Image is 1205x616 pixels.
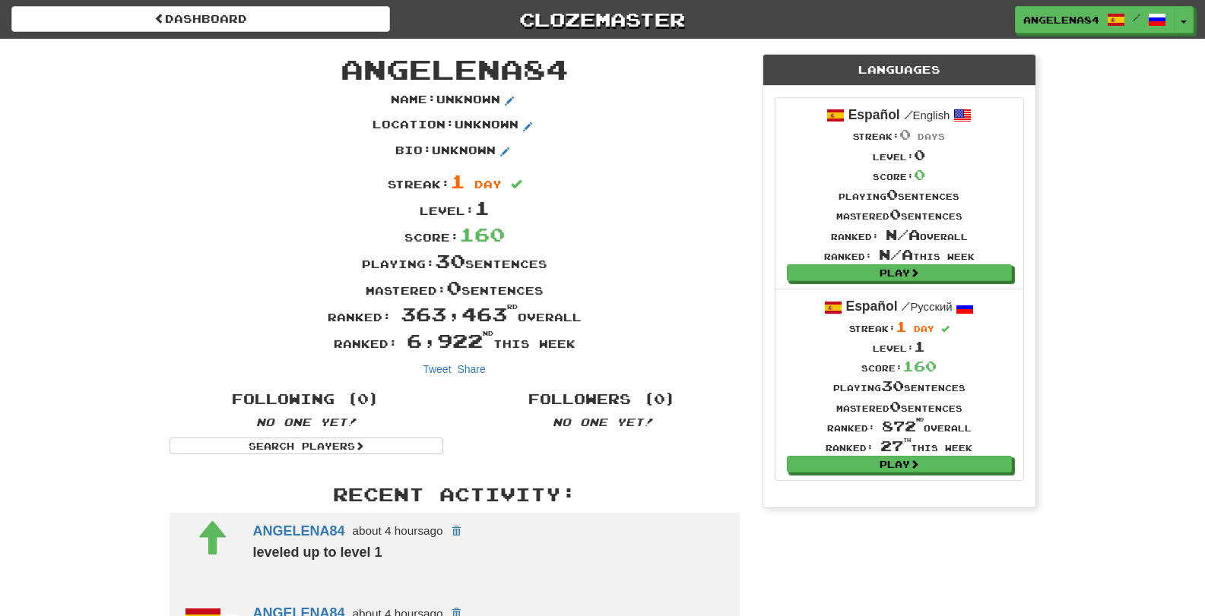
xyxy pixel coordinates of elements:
[824,145,975,165] div: Level:
[824,225,975,245] div: Ranked: overall
[824,204,975,224] div: Mastered sentences
[914,338,925,355] span: 1
[170,392,443,407] h4: Following (0)
[824,185,975,204] div: Playing sentences
[901,299,910,313] span: /
[170,485,740,504] h3: Recent Activity:
[903,438,911,443] sup: th
[401,302,518,325] span: 363,463
[787,456,1012,472] a: Play
[904,109,950,122] small: English
[407,329,493,352] span: 6,922
[826,336,972,356] div: Level:
[824,125,975,144] div: Streak:
[889,398,901,415] span: 0
[826,416,972,436] div: Ranked: overall
[446,276,461,299] span: 0
[373,117,537,135] p: Location : Unknown
[787,264,1012,281] a: Play
[763,55,1035,86] div: Languages
[11,6,390,32] a: Dashboard
[158,221,751,248] div: Score:
[474,178,502,191] span: day
[450,169,465,192] span: 1
[483,330,493,337] sup: nd
[466,392,740,407] h4: Followers (0)
[459,223,505,245] span: 160
[158,194,751,221] div: Level:
[423,363,451,375] a: Tweet
[158,327,751,354] div: Ranked: this week
[256,415,357,428] em: No one yet!
[826,396,972,416] div: Mastered sentences
[1133,12,1140,23] span: /
[826,317,972,336] div: Streak:
[553,415,653,428] em: No one yet!
[413,6,791,33] a: Clozemaster
[879,246,913,263] span: N/A
[824,245,975,264] div: Ranked: this week
[914,324,934,333] span: day
[253,523,345,538] a: ANGELENA84
[474,196,490,219] span: 1
[914,166,925,183] span: 0
[824,165,975,185] div: Score:
[896,318,907,335] span: 1
[916,417,924,422] sup: nd
[170,438,443,454] a: Search Players
[253,545,382,560] strong: leveled up to level 1
[395,143,514,161] p: Bio : Unknown
[904,108,913,122] span: /
[435,249,465,272] span: 30
[902,358,937,374] span: 160
[1023,13,1099,27] span: ANGELENA84
[914,147,925,163] span: 0
[845,299,897,314] strong: Español
[918,131,945,141] span: days
[341,52,569,85] span: ANGELENA84
[881,377,904,394] span: 30
[353,524,443,537] small: about 4 hours ago
[826,436,972,456] div: Ranked: this week
[826,356,972,376] div: Score:
[457,363,485,375] a: Share
[507,303,518,311] sup: rd
[391,92,518,110] p: Name : Unknown
[899,126,911,143] span: 0
[826,376,972,396] div: Playing sentences
[158,301,751,327] div: Ranked: overall
[1015,6,1175,33] a: ANGELENA84 /
[882,418,924,434] span: 872
[941,325,950,333] span: Streak includes today.
[901,301,952,313] small: Русский
[158,248,751,274] div: Playing: sentences
[158,168,751,194] div: Streak:
[158,274,751,301] div: Mastered: sentences
[886,186,898,203] span: 0
[848,107,900,122] strong: Español
[889,206,901,223] span: 0
[886,226,920,243] span: N/A
[880,438,911,454] span: 27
